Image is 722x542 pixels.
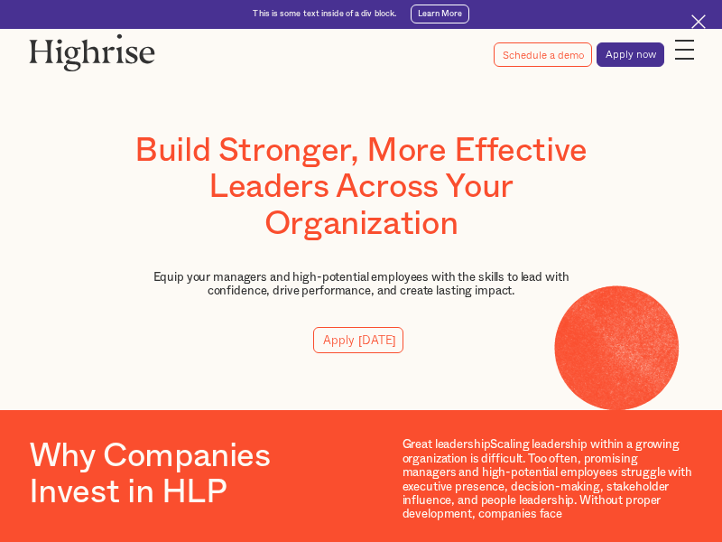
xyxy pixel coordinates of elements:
a: Learn More [411,5,469,23]
p: Great leadershipScaling leadership within a growing organization is difficult. Too often, promisi... [403,438,694,522]
h1: Build Stronger, More Effective Leaders Across Your Organization [123,133,599,242]
img: Cross icon [691,14,706,29]
a: Apply [DATE] [313,327,403,352]
img: Highrise logo [29,33,155,71]
h1: Why Companies Invest in HLP [29,438,291,511]
a: Apply now [597,42,664,67]
a: Schedule a demo [494,42,592,66]
div: This is some text inside of a div block. [253,9,396,20]
p: Equip your managers and high-potential employees with the skills to lead with confidence, drive p... [123,271,599,299]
